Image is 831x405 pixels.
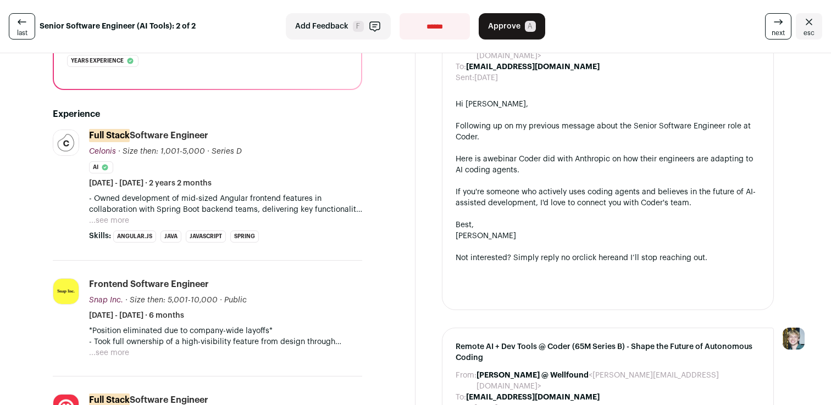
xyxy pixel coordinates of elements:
[89,215,129,226] button: ...see more
[456,230,760,241] div: [PERSON_NAME]
[579,254,614,262] a: click here
[353,21,364,32] span: F
[796,13,822,40] a: Close
[477,372,589,379] b: [PERSON_NAME] @ Wellfound
[118,148,205,155] span: · Size then: 1,001-5,000
[466,63,600,71] b: [EMAIL_ADDRESS][DOMAIN_NAME]
[89,347,129,358] button: ...see more
[772,29,785,37] span: next
[456,155,487,163] span: Here is a
[488,21,520,32] span: Approve
[456,392,466,403] dt: To:
[456,121,760,143] div: Following up on my previous message about the Senior Software Engineer role at Coder.
[804,29,815,37] span: esc
[466,393,600,401] b: [EMAIL_ADDRESS][DOMAIN_NAME]
[160,230,181,243] li: Java
[89,230,111,241] span: Skills:
[456,72,474,83] dt: Sent:
[456,370,477,392] dt: From:
[89,193,362,215] p: - Owned development of mid-sized Angular frontend features in collaboration with Spring Boot back...
[456,99,760,110] div: Hi [PERSON_NAME],
[456,187,760,209] div: If you're someone who actively uses coding agents and believes in the future of AI-assisted devel...
[53,130,79,155] img: 4749f8c101eb6d17f98328f05ddf4aaf1a3cad7daa56f0ed27bc4fe5905a735c.jpg
[9,13,35,40] a: last
[125,296,218,304] span: · Size then: 5,001-10,000
[765,13,791,40] a: next
[456,61,466,72] dt: To:
[89,278,209,290] div: Frontend Software Engineer
[207,146,209,157] span: ·
[477,370,760,392] dd: <[PERSON_NAME][EMAIL_ADDRESS][DOMAIN_NAME]>
[89,296,123,304] span: Snap Inc.
[456,155,753,174] a: webinar Coder did with Anthropic on how their engineers are adapting to AI coding agents
[295,21,348,32] span: Add Feedback
[212,148,242,155] span: Series D
[224,296,247,304] span: Public
[230,230,259,243] li: Spring
[89,161,113,173] li: AI
[17,29,27,37] span: last
[186,230,226,243] li: JavaScript
[783,328,805,350] img: 6494470-medium_jpg
[525,21,536,32] span: A
[286,13,391,40] button: Add Feedback F
[89,129,130,142] mark: Full Stack
[89,336,362,347] p: - Took full ownership of a high-visibility feature from design through launch, targeting a 10% in...
[53,108,362,121] h2: Experience
[474,72,498,83] dd: [DATE]
[517,166,519,174] span: .
[71,55,124,66] span: Years experience
[113,230,156,243] li: Angular.js
[456,252,760,263] div: Not interested? Simply reply no or and I’ll stop reaching out.
[40,21,196,32] strong: Senior Software Engineer (AI Tools): 2 of 2
[456,220,760,230] div: Best,
[220,295,222,306] span: ·
[89,148,116,155] span: Celonis
[89,310,184,321] span: [DATE] - [DATE] · 6 months
[89,130,208,142] div: Software Engineer
[456,341,760,363] span: Remote AI + Dev Tools @ Coder (65M Series B) - Shape the Future of Autonomous Coding
[89,178,212,189] span: [DATE] - [DATE] · 2 years 2 months
[479,13,545,40] button: Approve A
[53,279,79,304] img: 99c48d78a97eea7b9e1a8d27914876bdc8eec497a763b35d7882cad842f1a536.jpg
[89,325,362,336] p: *Position eliminated due to company-wide layoffs*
